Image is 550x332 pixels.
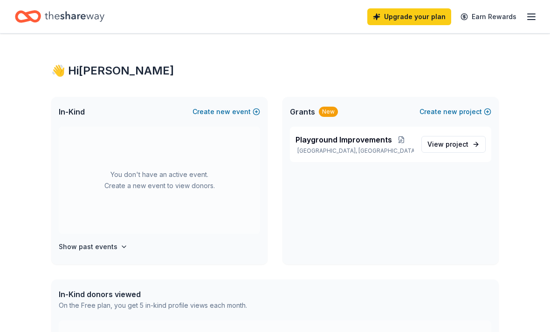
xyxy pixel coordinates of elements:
span: Grants [290,106,315,117]
span: View [427,139,468,150]
p: [GEOGRAPHIC_DATA], [GEOGRAPHIC_DATA] [296,147,414,155]
div: You don't have an active event. Create a new event to view donors. [59,127,260,234]
a: Upgrade your plan [367,8,451,25]
span: In-Kind [59,106,85,117]
button: Show past events [59,241,128,252]
span: new [443,106,457,117]
h4: Show past events [59,241,117,252]
div: On the Free plan, you get 5 in-kind profile views each month. [59,300,247,311]
a: Home [15,6,104,27]
button: Createnewproject [419,106,491,117]
a: Earn Rewards [455,8,522,25]
div: New [319,107,338,117]
span: project [446,140,468,148]
button: Createnewevent [192,106,260,117]
span: Playground Improvements [296,134,392,145]
a: View project [421,136,486,153]
span: new [216,106,230,117]
div: In-Kind donors viewed [59,289,247,300]
div: 👋 Hi [PERSON_NAME] [51,63,499,78]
